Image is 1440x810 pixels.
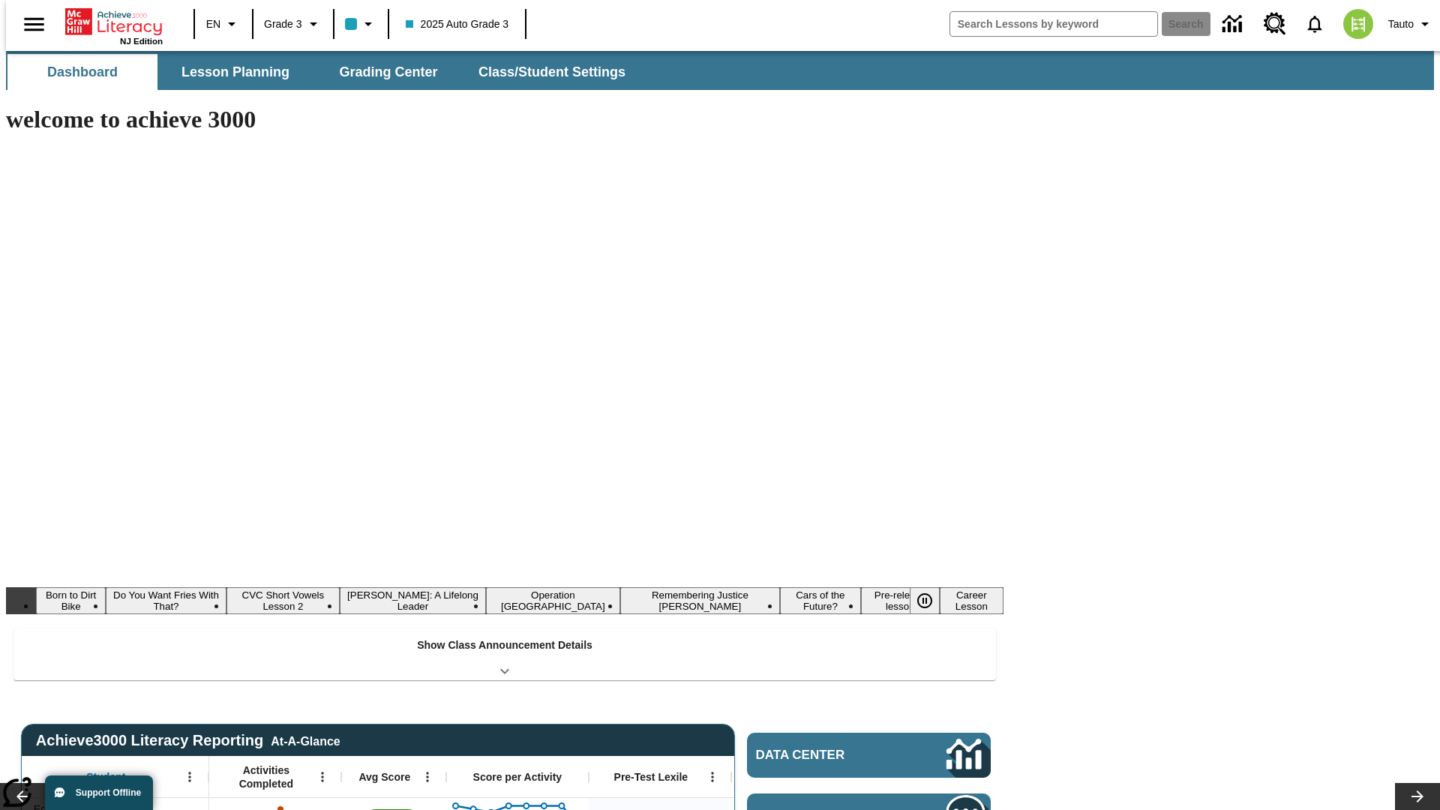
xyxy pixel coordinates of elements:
[106,587,226,614] button: Slide 2 Do You Want Fries With That?
[406,16,509,32] span: 2025 Auto Grade 3
[486,587,620,614] button: Slide 5 Operation London Bridge
[1388,16,1414,32] span: Tauto
[178,766,201,788] button: Open Menu
[36,732,340,749] span: Achieve3000 Literacy Reporting
[780,587,861,614] button: Slide 7 Cars of the Future?
[478,64,625,81] span: Class/Student Settings
[86,770,125,784] span: Student
[620,587,780,614] button: Slide 6 Remembering Justice O'Connor
[206,16,220,32] span: EN
[861,587,940,614] button: Slide 8 Pre-release lesson
[264,16,302,32] span: Grade 3
[466,54,637,90] button: Class/Student Settings
[36,587,106,614] button: Slide 1 Born to Dirt Bike
[120,37,163,46] span: NJ Edition
[65,7,163,37] a: Home
[7,54,157,90] button: Dashboard
[311,766,334,788] button: Open Menu
[1213,4,1255,45] a: Data Center
[6,54,639,90] div: SubNavbar
[358,770,410,784] span: Avg Score
[199,10,247,37] button: Language: EN, Select a language
[614,770,688,784] span: Pre-Test Lexile
[1334,4,1382,43] button: Select a new avatar
[1395,783,1440,810] button: Lesson carousel, Next
[340,587,486,614] button: Slide 4 Dianne Feinstein: A Lifelong Leader
[940,587,1003,614] button: Slide 9 Career Lesson
[339,64,437,81] span: Grading Center
[47,64,118,81] span: Dashboard
[76,787,141,798] span: Support Offline
[13,628,996,680] div: Show Class Announcement Details
[910,587,940,614] button: Pause
[910,587,955,614] div: Pause
[473,770,562,784] span: Score per Activity
[226,587,340,614] button: Slide 3 CVC Short Vowels Lesson 2
[1382,10,1440,37] button: Profile/Settings
[12,2,56,46] button: Open side menu
[1343,9,1373,39] img: avatar image
[258,10,328,37] button: Grade: Grade 3, Select a grade
[45,775,153,810] button: Support Offline
[181,64,289,81] span: Lesson Planning
[271,732,340,748] div: At-A-Glance
[701,766,724,788] button: Open Menu
[6,106,1003,133] h1: welcome to achieve 3000
[416,766,439,788] button: Open Menu
[756,748,896,763] span: Data Center
[160,54,310,90] button: Lesson Planning
[339,10,383,37] button: Class color is light blue. Change class color
[417,637,592,653] p: Show Class Announcement Details
[1255,4,1295,44] a: Resource Center, Will open in new tab
[313,54,463,90] button: Grading Center
[747,733,991,778] a: Data Center
[6,51,1434,90] div: SubNavbar
[950,12,1157,36] input: search field
[217,763,316,790] span: Activities Completed
[1295,4,1334,43] a: Notifications
[65,5,163,46] div: Home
